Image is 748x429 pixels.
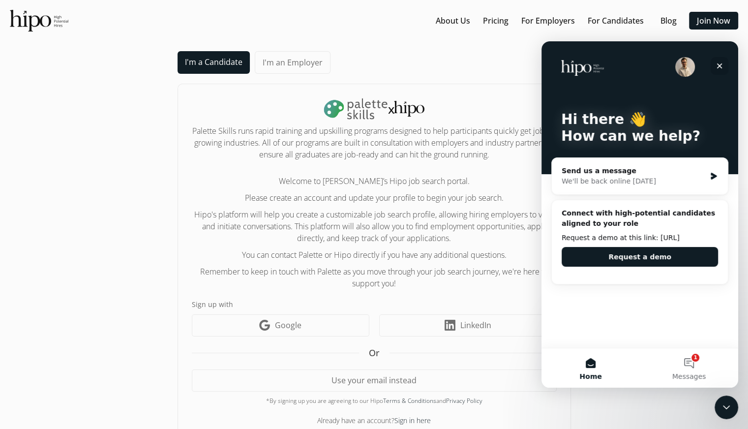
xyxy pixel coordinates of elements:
[275,319,301,331] span: Google
[192,369,557,392] button: Use your email instead
[192,209,557,244] p: Hipo's platform will help you create a customizable job search profile, allowing hiring employers...
[369,346,380,360] span: Or
[715,396,738,419] iframe: Intercom live chat
[521,15,575,27] a: For Employers
[689,12,738,30] button: Join Now
[394,101,424,117] img: svg+xml,%3c
[483,15,509,27] a: Pricing
[192,299,557,309] label: Sign up with
[192,314,369,337] a: Google
[192,266,557,289] p: Remember to keep in touch with Palette as you move through your job search journey, we're here to...
[697,15,730,27] a: Join Now
[432,12,474,30] button: About Us
[660,15,677,27] a: Blog
[436,15,470,27] a: About Us
[324,98,388,120] img: palette-logo-DLm18L25.png
[588,15,644,27] a: For Candidates
[192,415,557,426] div: Already have an account?
[178,51,250,74] a: I'm a Candidate
[479,12,512,30] button: Pricing
[192,175,557,187] p: Welcome to [PERSON_NAME]’s Hipo job search portal.
[653,12,684,30] button: Blog
[383,397,436,405] a: Terms & Conditions
[379,314,557,337] a: LinkedIn
[192,192,557,204] p: Please create an account and update your profile to begin your job search.
[584,12,648,30] button: For Candidates
[192,249,557,261] p: You can contact Palette or Hipo directly if you have any additional questions.
[541,41,738,388] iframe: Intercom live chat
[446,397,482,405] a: Privacy Policy
[394,416,431,425] a: Sign in here
[517,12,579,30] button: For Employers
[192,125,557,160] h2: Palette Skills runs rapid training and upskilling programs designed to help participants quickly ...
[10,10,68,31] img: official-logo
[192,98,557,120] h1: x
[460,319,491,331] span: LinkedIn
[255,51,330,74] a: I'm an Employer
[192,397,557,405] div: *By signing up you are agreeing to our Hipo and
